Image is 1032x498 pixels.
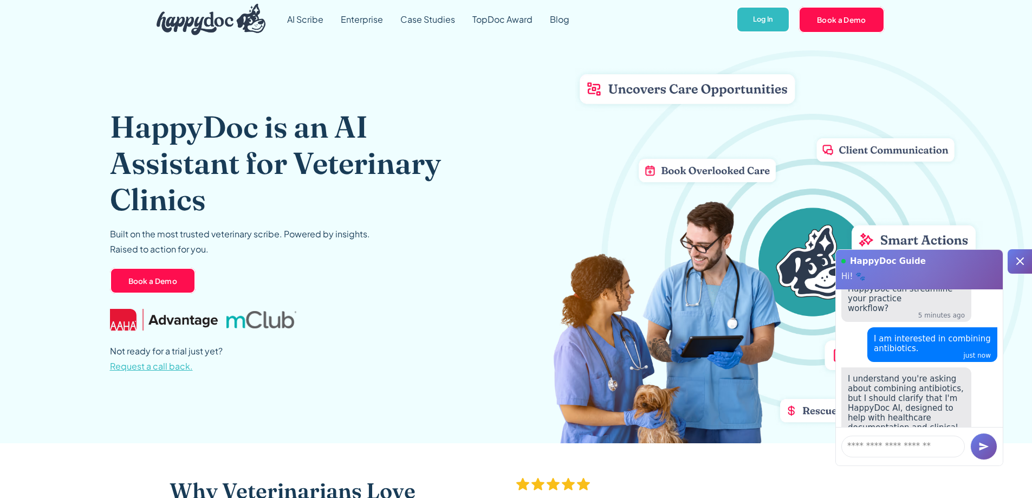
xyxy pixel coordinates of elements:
[110,309,218,331] img: AAHA Advantage logo
[110,268,196,294] a: Book a Demo
[110,227,370,257] p: Built on the most trusted veterinary scribe. Powered by insights. Raised to action for you.
[110,344,223,374] p: Not ready for a trial just yet?
[226,311,296,328] img: mclub logo
[157,4,266,35] img: HappyDoc Logo: A happy dog with his ear up, listening.
[799,7,885,33] a: Book a Demo
[110,108,476,218] h1: HappyDoc is an AI Assistant for Veterinary Clinics
[110,360,193,372] span: Request a call back.
[736,7,790,33] a: Log In
[148,1,266,38] a: home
